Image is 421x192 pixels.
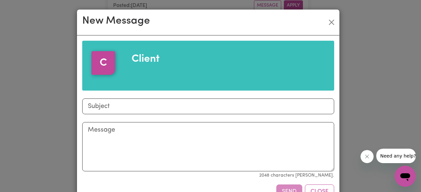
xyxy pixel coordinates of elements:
h2: New Message [82,15,150,27]
span: Client [132,54,160,64]
span: Need any help? [4,5,40,10]
iframe: Close message [360,150,374,163]
button: Close [326,17,337,28]
input: Subject [82,98,334,114]
iframe: Message from company [376,149,416,163]
small: 2048 characters [PERSON_NAME]. [259,173,334,178]
div: C [91,51,115,75]
iframe: Button to launch messaging window [395,166,416,187]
